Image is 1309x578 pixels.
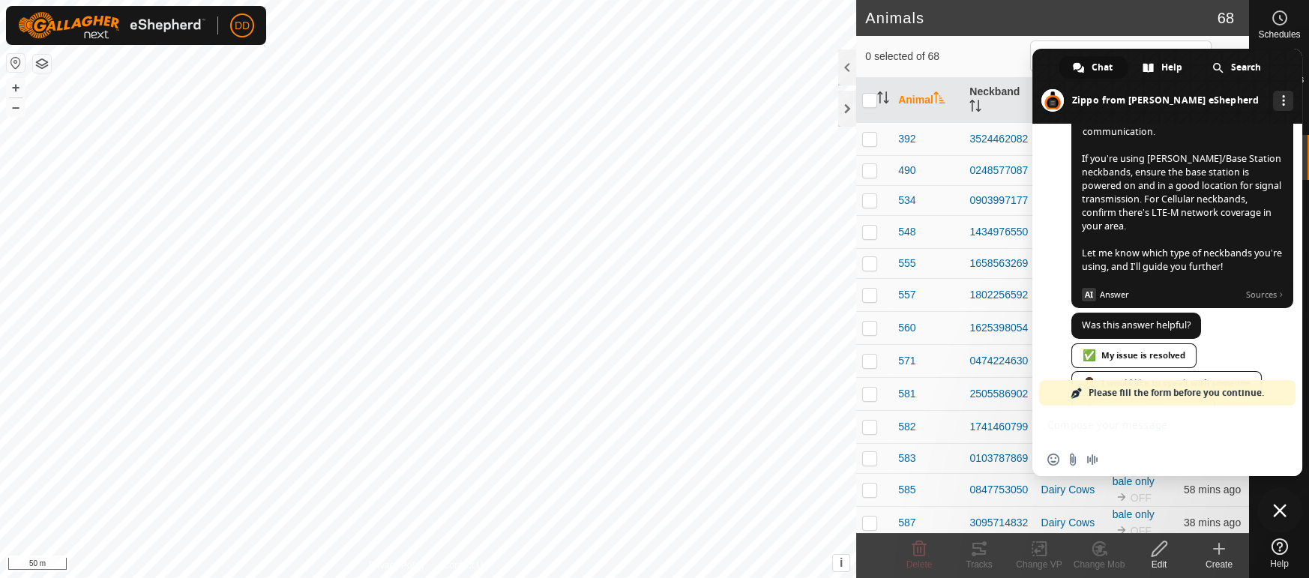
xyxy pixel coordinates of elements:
[898,131,915,147] span: 392
[865,9,1218,27] h2: Animals
[1100,288,1240,301] span: Answer
[1129,56,1197,79] div: Help
[1131,525,1152,537] span: OFF
[898,386,915,402] span: 581
[1129,558,1189,571] div: Edit
[7,54,25,72] button: Reset Map
[833,555,849,571] button: i
[1113,475,1155,487] a: bale only
[1071,371,1262,396] div: I would like to speak with someone
[1161,56,1182,79] span: Help
[892,78,963,123] th: Animal
[898,224,915,240] span: 548
[969,163,1029,178] div: 0248577087
[1270,559,1289,568] span: Help
[969,451,1029,466] div: 0103787869
[1189,558,1249,571] div: Create
[898,193,915,208] span: 534
[1069,558,1129,571] div: Change Mob
[1246,288,1284,301] span: Sources
[969,256,1029,271] div: 1658563269
[1131,492,1152,504] span: OFF
[1067,454,1079,466] span: Send a file
[963,78,1035,123] th: Neckband
[1257,488,1302,533] div: Close chat
[1218,7,1234,29] span: 68
[949,558,1009,571] div: Tracks
[865,49,1029,64] span: 0 selected of 68
[1083,349,1096,361] span: ✅
[1184,484,1241,496] span: 26 Sept 2025, 4:42 am
[1047,454,1059,466] span: Insert an emoji
[443,559,487,572] a: Contact Us
[898,451,915,466] span: 583
[906,559,933,570] span: Delete
[969,320,1029,336] div: 1625398054
[840,556,843,569] span: i
[933,94,945,106] p-sorticon: Activate to sort
[1092,56,1113,79] span: Chat
[1086,454,1098,466] span: Audio message
[369,559,425,572] a: Privacy Policy
[1059,56,1128,79] div: Chat
[969,131,1029,147] div: 3524462082
[969,419,1029,435] div: 1741460799
[1116,524,1128,536] img: to
[969,287,1029,303] div: 1802256592
[969,224,1029,240] div: 1434976550
[7,98,25,116] button: –
[1089,380,1264,406] span: Please fill the form before you continue.
[969,386,1029,402] div: 2505586902
[898,515,915,531] span: 587
[1113,508,1155,520] a: bale only
[898,287,915,303] span: 557
[1071,343,1197,368] div: My issue is resolved
[898,482,915,498] span: 585
[33,55,51,73] button: Map Layers
[7,79,25,97] button: +
[898,320,915,336] span: 560
[1273,91,1293,111] div: More channels
[969,482,1029,498] div: 0847753050
[1231,56,1261,79] span: Search
[1083,377,1096,389] span: 👩‍⚕️
[898,163,915,178] span: 490
[877,94,889,106] p-sorticon: Activate to sort
[969,353,1029,369] div: 0474224630
[1041,482,1101,498] div: Dairy Cows
[1082,319,1191,331] span: Was this answer helpful?
[1009,558,1069,571] div: Change VP
[898,419,915,435] span: 582
[898,353,915,369] span: 571
[18,12,205,39] img: Gallagher Logo
[898,256,915,271] span: 555
[1184,517,1241,529] span: 26 Sept 2025, 5:01 am
[969,102,981,114] p-sorticon: Activate to sort
[1116,491,1128,503] img: to
[969,193,1029,208] div: 0903997177
[1199,56,1276,79] div: Search
[969,515,1029,531] div: 3095714832
[1082,288,1096,301] span: AI
[1041,515,1101,531] div: Dairy Cows
[235,18,250,34] span: DD
[1258,30,1300,39] span: Schedules
[1030,40,1212,72] input: Search (S)
[1250,532,1309,574] a: Help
